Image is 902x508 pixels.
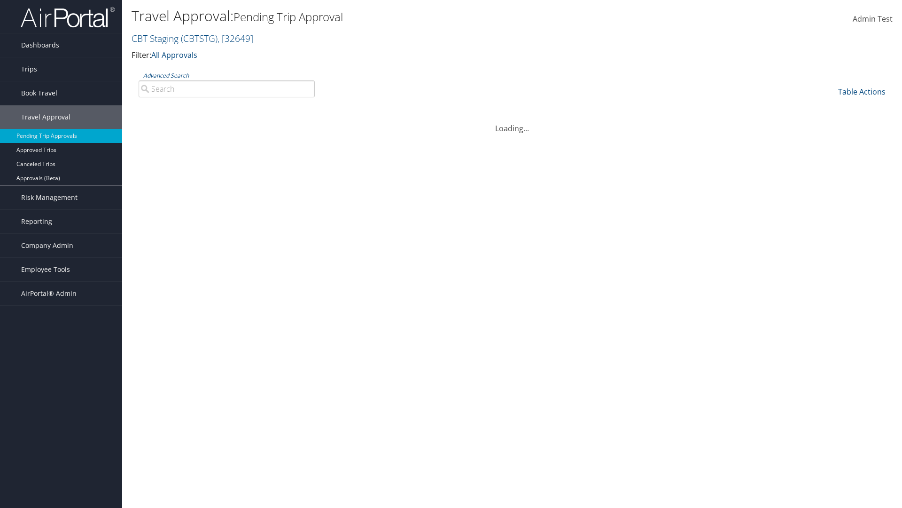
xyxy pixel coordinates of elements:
[21,57,37,81] span: Trips
[853,14,893,24] span: Admin Test
[21,33,59,57] span: Dashboards
[181,32,218,45] span: ( CBTSTG )
[139,80,315,97] input: Advanced Search
[132,111,893,134] div: Loading...
[233,9,343,24] small: Pending Trip Approval
[853,5,893,34] a: Admin Test
[21,105,70,129] span: Travel Approval
[143,71,189,79] a: Advanced Search
[132,32,253,45] a: CBT Staging
[151,50,197,60] a: All Approvals
[21,186,78,209] span: Risk Management
[21,282,77,305] span: AirPortal® Admin
[21,6,115,28] img: airportal-logo.png
[838,87,886,97] a: Table Actions
[21,210,52,233] span: Reporting
[132,49,639,62] p: Filter:
[21,234,73,257] span: Company Admin
[21,81,57,105] span: Book Travel
[21,258,70,281] span: Employee Tools
[218,32,253,45] span: , [ 32649 ]
[132,6,639,26] h1: Travel Approval:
